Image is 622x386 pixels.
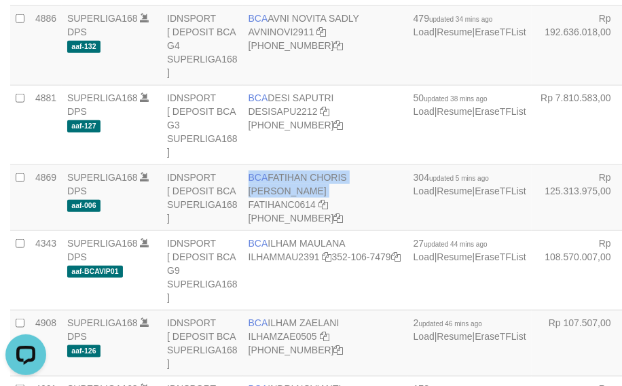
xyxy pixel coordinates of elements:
td: DESI SAPUTRI [PHONE_NUMBER] [243,86,408,165]
span: aaf-BCAVIP01 [67,266,123,277]
a: Copy 4062281727 to clipboard [334,213,344,224]
a: EraseTFList [475,27,526,37]
td: DPS [62,165,162,231]
td: DPS [62,6,162,86]
td: 4886 [30,6,62,86]
span: | | [414,238,526,262]
span: BCA [249,317,268,328]
span: BCA [249,13,268,24]
a: Resume [437,331,473,342]
span: BCA [249,238,268,249]
td: IDNSPORT [ DEPOSIT BCA SUPERLIGA168 ] [162,165,243,231]
a: Load [414,331,435,342]
span: aaf-006 [67,200,100,211]
a: Copy 3521067479 to clipboard [391,251,401,262]
td: 4869 [30,165,62,231]
td: IDNSPORT [ DEPOSIT BCA G9 SUPERLIGA168 ] [162,231,243,311]
a: Copy FATIHANC0614 to clipboard [318,199,328,210]
a: Copy AVNINOVI2911 to clipboard [317,27,327,37]
td: DPS [62,231,162,311]
a: Copy ILHAMMAU2391 to clipboard [323,251,332,262]
a: Load [414,27,435,37]
a: FATIHANC0614 [249,199,316,210]
span: | | [414,13,526,37]
a: Copy ILHAMZAE0505 to clipboard [320,331,329,342]
td: 4881 [30,86,62,165]
a: EraseTFList [475,331,526,342]
span: updated 46 mins ago [419,320,482,328]
a: Resume [437,27,473,37]
td: DPS [62,86,162,165]
td: IDNSPORT [ DEPOSIT BCA G4 SUPERLIGA168 ] [162,6,243,86]
a: Load [414,186,435,196]
a: EraseTFList [475,186,526,196]
a: Load [414,251,435,262]
span: BCA [249,92,268,103]
td: 4343 [30,231,62,311]
span: aaf-132 [67,41,100,52]
span: 304 [414,172,489,183]
span: updated 34 mins ago [429,16,492,23]
a: DESISAPU2212 [249,106,318,117]
a: SUPERLIGA168 [67,92,138,103]
td: IDNSPORT [ DEPOSIT BCA SUPERLIGA168 ] [162,311,243,376]
a: Copy 4062280135 to clipboard [334,40,344,51]
a: Load [414,106,435,117]
a: SUPERLIGA168 [67,317,138,328]
a: Resume [437,251,473,262]
a: Copy 4062280453 to clipboard [334,120,344,130]
span: BCA [249,172,268,183]
span: 27 [414,238,488,249]
span: aaf-127 [67,120,100,132]
span: 50 [414,92,488,103]
a: Copy DESISAPU2212 to clipboard [320,106,329,117]
span: | | [414,317,526,342]
span: | | [414,92,526,117]
span: 479 [414,13,493,24]
td: FATIHAN CHORIS [PERSON_NAME] [PHONE_NUMBER] [243,165,408,231]
span: updated 5 mins ago [429,175,489,182]
span: | | [414,172,526,196]
a: ILHAMZAE0505 [249,331,317,342]
td: ILHAM MAULANA 352-106-7479 [243,231,408,311]
span: updated 38 mins ago [424,95,487,103]
button: Open LiveChat chat widget [5,5,46,46]
td: DPS [62,311,162,376]
a: SUPERLIGA168 [67,172,138,183]
a: AVNINOVI2911 [249,27,314,37]
span: 2 [414,317,482,328]
td: 4908 [30,311,62,376]
a: Copy 4062280631 to clipboard [334,345,344,355]
a: EraseTFList [475,106,526,117]
a: EraseTFList [475,251,526,262]
a: Resume [437,186,473,196]
span: updated 44 mins ago [424,241,487,248]
a: SUPERLIGA168 [67,238,138,249]
a: Resume [437,106,473,117]
a: SUPERLIGA168 [67,13,138,24]
td: ILHAM ZAELANI [PHONE_NUMBER] [243,311,408,376]
td: IDNSPORT [ DEPOSIT BCA G3 SUPERLIGA168 ] [162,86,243,165]
td: AVNI NOVITA SADLY [PHONE_NUMBER] [243,6,408,86]
span: aaf-126 [67,345,100,357]
a: ILHAMMAU2391 [249,251,320,262]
